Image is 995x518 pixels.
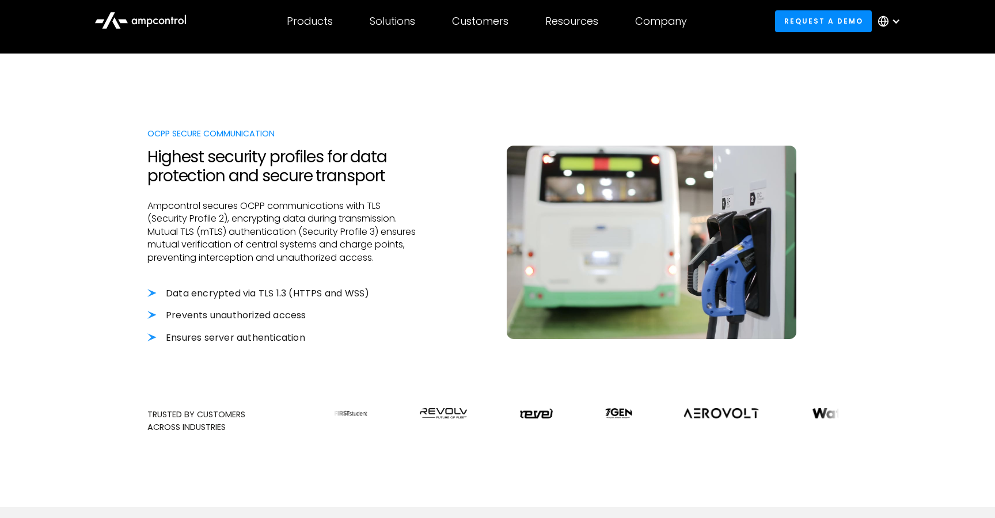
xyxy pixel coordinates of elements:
li: Data encrypted via TLS 1.3 (HTTPS and WSS) [147,287,420,300]
li: Ensures server authentication [147,332,420,344]
div: Customers [452,15,508,28]
div: Company [635,15,687,28]
div: Resources [545,15,598,28]
div: Solutions [370,15,415,28]
img: truck driver in cabin close up on wheel [507,146,796,338]
h2: Highest security profiles for data protection and secure transport [147,147,420,186]
p: Ampcontrol secures OCPP communications with TLS (Security Profile 2), encrypting data during tran... [147,200,420,264]
div: Products [287,15,333,28]
p: ‍ [147,353,420,366]
a: Request a demo [775,10,872,32]
div: OCPP Secure Communication [147,127,420,140]
div: Trusted By Customers Across Industries [147,408,316,434]
li: Prevents unauthorized access [147,309,420,322]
